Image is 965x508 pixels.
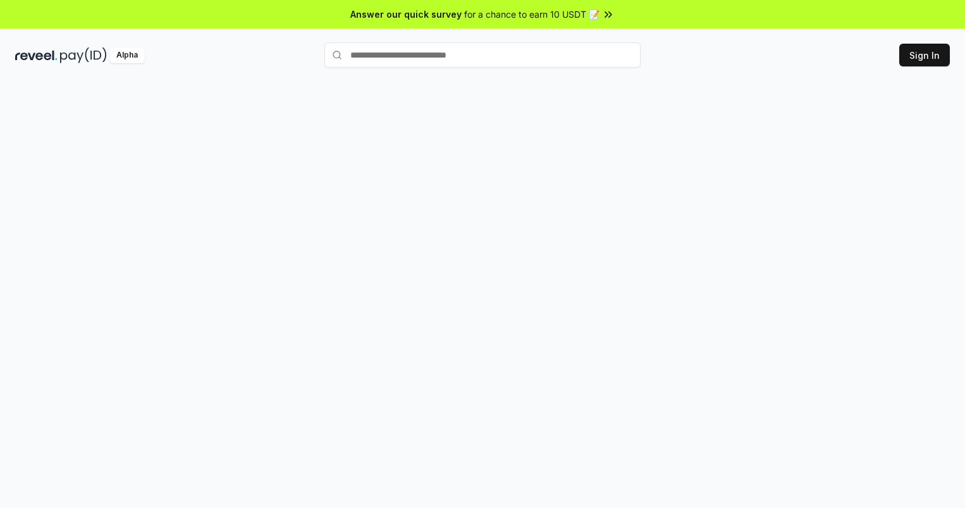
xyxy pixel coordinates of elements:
span: for a chance to earn 10 USDT 📝 [464,8,599,21]
img: reveel_dark [15,47,58,63]
span: Answer our quick survey [350,8,462,21]
img: pay_id [60,47,107,63]
div: Alpha [109,47,145,63]
button: Sign In [899,44,950,66]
